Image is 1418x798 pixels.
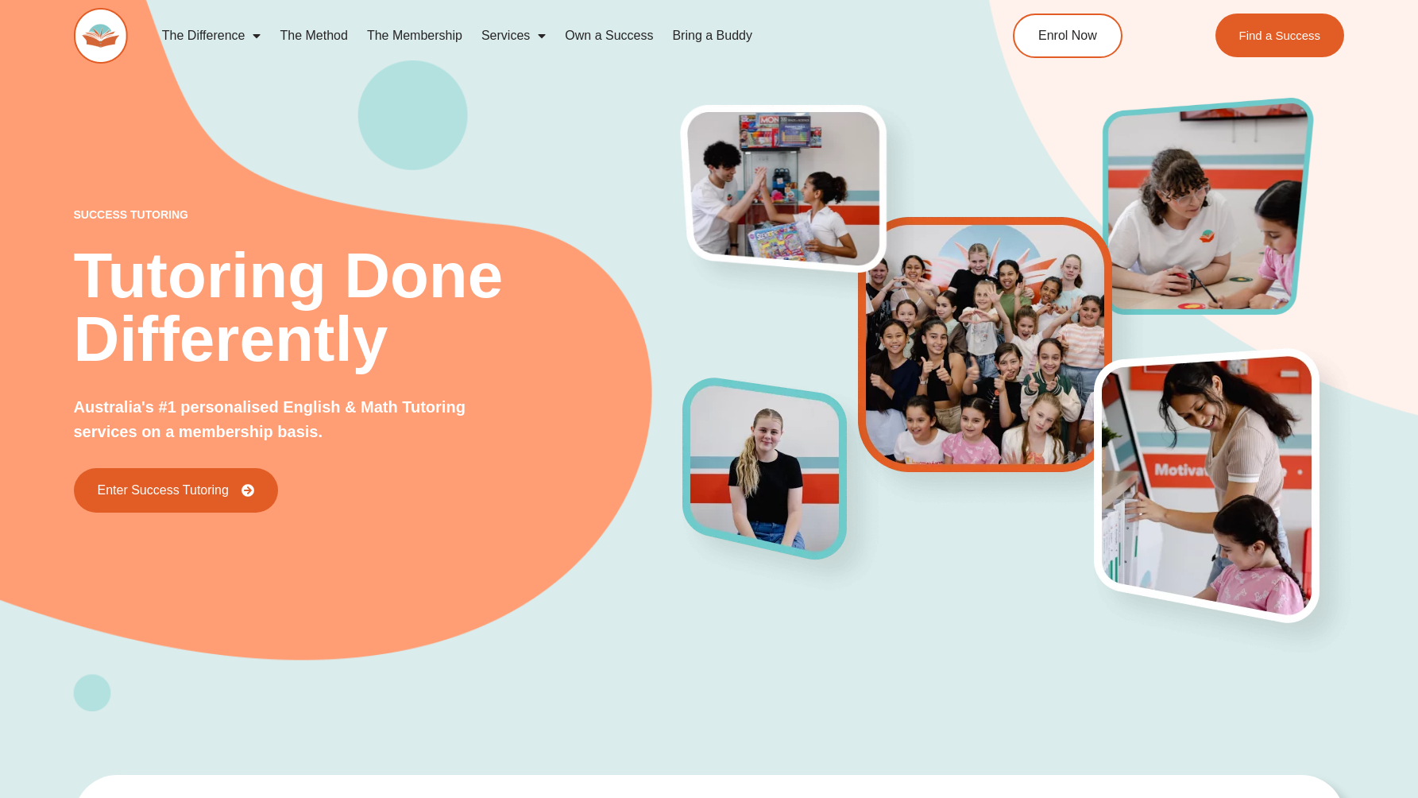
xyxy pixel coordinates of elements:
p: success tutoring [74,209,684,220]
a: Services [472,17,555,54]
span: Find a Success [1239,29,1321,41]
a: Find a Success [1215,14,1345,57]
span: Enter Success Tutoring [98,484,229,497]
nav: Menu [153,17,941,54]
h2: Tutoring Done Differently [74,244,684,371]
a: The Membership [357,17,472,54]
a: Bring a Buddy [663,17,762,54]
a: The Difference [153,17,271,54]
a: Own a Success [555,17,663,54]
a: Enrol Now [1013,14,1122,58]
span: Enrol Now [1038,29,1097,42]
a: The Method [270,17,357,54]
a: Enter Success Tutoring [74,468,278,513]
p: Australia's #1 personalised English & Math Tutoring services on a membership basis. [74,395,520,444]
